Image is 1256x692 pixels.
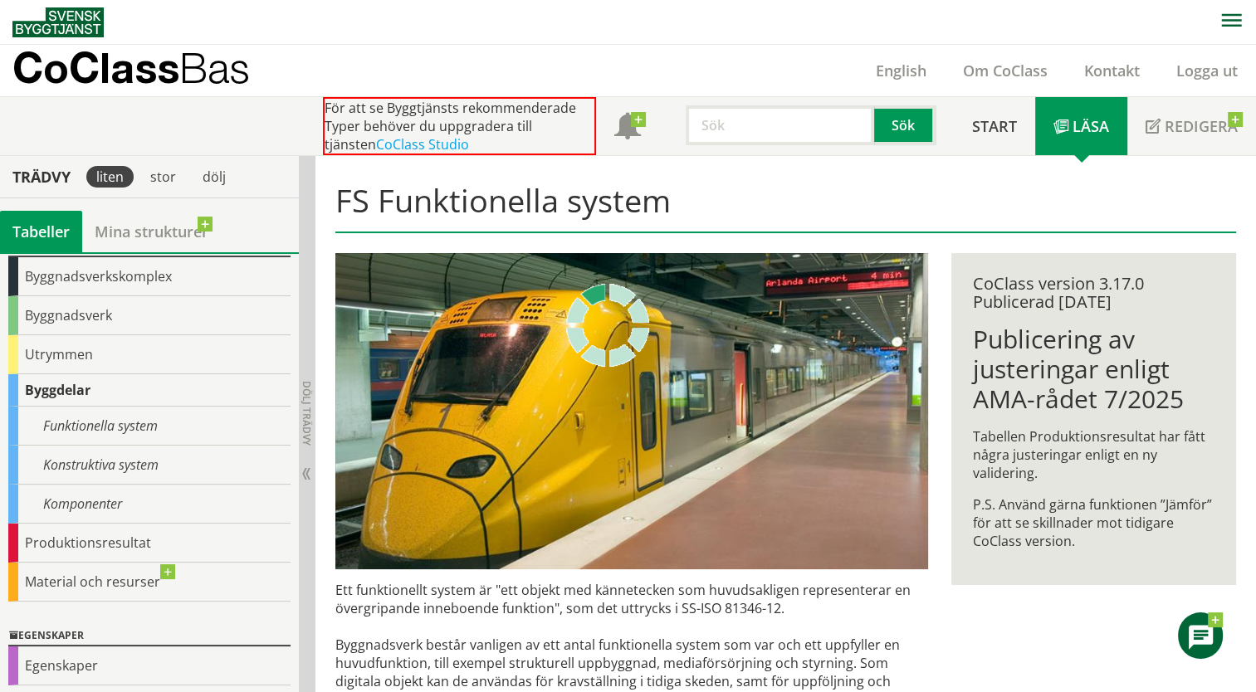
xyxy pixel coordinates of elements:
[8,524,291,563] div: Produktionsresultat
[8,296,291,335] div: Byggnadsverk
[954,97,1035,155] a: Start
[179,43,250,92] span: Bas
[12,45,286,96] a: CoClassBas
[8,485,291,524] div: Komponenter
[566,284,649,367] img: Laddar
[874,105,936,145] button: Sök
[1127,97,1256,155] a: Redigera
[1165,116,1238,136] span: Redigera
[1158,61,1256,80] a: Logga ut
[945,61,1066,80] a: Om CoClass
[376,135,469,154] a: CoClass Studio
[86,166,134,188] div: liten
[82,211,221,252] a: Mina strukturer
[8,407,291,446] div: Funktionella system
[858,61,945,80] a: English
[140,166,186,188] div: stor
[8,626,291,646] div: Egenskaper
[686,105,874,145] input: Sök
[335,182,1237,233] h1: FS Funktionella system
[12,7,104,37] img: Svensk Byggtjänst
[1073,116,1109,136] span: Läsa
[973,427,1215,482] p: Tabellen Produktionsresultat har fått några justeringar enligt en ny validering.
[973,275,1215,311] div: CoClass version 3.17.0 Publicerad [DATE]
[3,168,80,186] div: Trädvy
[335,253,929,569] img: arlanda-express-2.jpg
[193,166,236,188] div: dölj
[1035,97,1127,155] a: Läsa
[8,646,291,685] div: Egenskaper
[8,335,291,374] div: Utrymmen
[300,381,314,446] span: Dölj trädvy
[8,257,291,296] div: Byggnadsverkskomplex
[1066,61,1158,80] a: Kontakt
[8,446,291,485] div: Konstruktiva system
[12,58,250,77] p: CoClass
[973,324,1215,414] h1: Publicering av justeringar enligt AMA-rådet 7/2025
[8,374,291,407] div: Byggdelar
[8,563,291,602] div: Material och resurser
[323,97,596,155] div: För att se Byggtjänsts rekommenderade Typer behöver du uppgradera till tjänsten
[972,116,1017,136] span: Start
[973,495,1215,550] p: P.S. Använd gärna funktionen ”Jämför” för att se skillnader mot tidigare CoClass version.
[614,115,641,141] span: Notifikationer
